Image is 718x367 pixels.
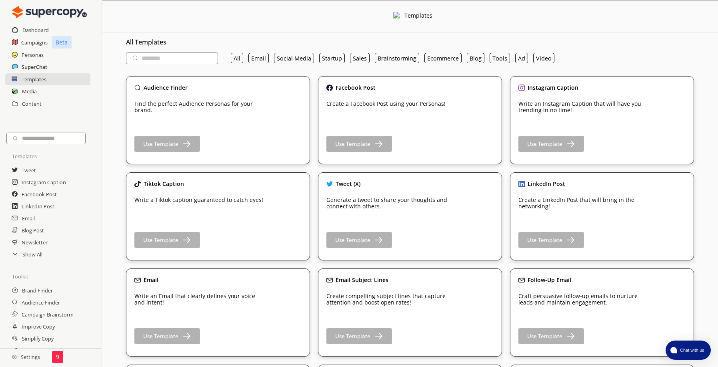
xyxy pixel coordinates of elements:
[533,53,554,63] button: Video
[143,333,178,340] b: Use Template
[528,276,571,284] b: Follow-Up Email
[134,232,200,248] button: Use Template
[22,85,37,97] a: Media
[22,61,47,73] a: SuperChat
[134,328,200,344] button: Use Template
[22,345,53,357] a: Expand Copy
[22,98,42,110] a: Content
[375,53,419,63] button: Brainstorming
[22,333,54,345] a: Simplify Copy
[336,276,388,284] b: Email Subject Lines
[22,236,48,248] a: Newsletter
[12,4,87,20] img: Close
[134,136,200,152] button: Use Template
[528,180,565,188] b: LinkedIn Post
[22,176,66,188] a: Instagram Caption
[144,84,188,91] b: Audience Finder
[22,284,53,296] a: Brand Finder
[22,296,60,309] a: Audience Finder
[518,197,650,210] p: Create a LinkedIn Post that will bring in the networking!
[326,101,446,107] p: Create a Facebook Post using your Personas!
[22,200,54,212] a: LinkedIn Post
[467,53,484,63] button: Blog
[424,53,462,63] button: Ecommerce
[335,140,370,147] b: Use Template
[248,53,269,63] button: Email
[326,232,392,248] button: Use Template
[134,293,266,306] p: Write an Email that clearly defines your voice and intent!
[274,53,314,63] button: Social Media
[393,12,400,19] img: Close
[22,212,35,224] a: Email
[144,276,158,284] b: Email
[134,181,141,187] img: Close
[22,224,44,236] a: Blog Post
[527,333,562,340] b: Use Template
[518,328,584,344] button: Use Template
[518,277,525,283] img: Close
[518,85,525,91] img: Close
[518,101,650,113] p: Write an Instagram Caption that will have you trending in no time!
[404,12,432,20] div: Templates
[22,248,42,260] a: Show All
[666,341,711,360] button: atlas-launcher
[126,36,694,48] h3: All Templates
[335,236,370,244] b: Use Template
[518,181,525,187] img: Close
[527,140,562,147] b: Use Template
[22,73,46,85] a: Templates
[134,197,263,203] p: Write a Tiktok caption guaranteed to catch eyes!
[143,140,178,147] b: Use Template
[22,164,36,176] a: Tweet
[326,197,458,210] p: Generate a tweet to share your thoughts and connect with others.
[515,53,528,63] button: Ad
[134,101,266,113] p: Find the perfect Audience Personas for your brand.
[134,85,141,91] img: Close
[518,232,584,248] button: Use Template
[134,277,141,283] img: Close
[22,321,55,333] a: Improve Copy
[21,36,48,48] a: Campaigns
[12,355,17,359] img: Close
[52,36,72,48] p: Beta
[326,293,458,306] p: Create compelling subject lines that capture attention and boost open rates!
[144,180,184,188] b: Tiktok Caption
[677,347,706,353] span: Chat with us
[528,84,578,91] b: Instagram Caption
[22,49,44,61] a: Personas
[22,188,57,200] a: Facebook Post
[326,85,333,91] img: Close
[336,84,376,91] b: Facebook Post
[326,277,333,283] img: Close
[490,53,510,63] button: Tools
[350,53,370,63] button: Sales
[335,333,370,340] b: Use Template
[518,136,584,152] button: Use Template
[22,309,74,321] a: Campaign Brainstorm
[56,354,59,360] p: 9
[326,136,392,152] button: Use Template
[231,53,243,63] button: All
[143,236,178,244] b: Use Template
[518,293,650,306] p: Craft persuasive follow-up emails to nurture leads and maintain engagement.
